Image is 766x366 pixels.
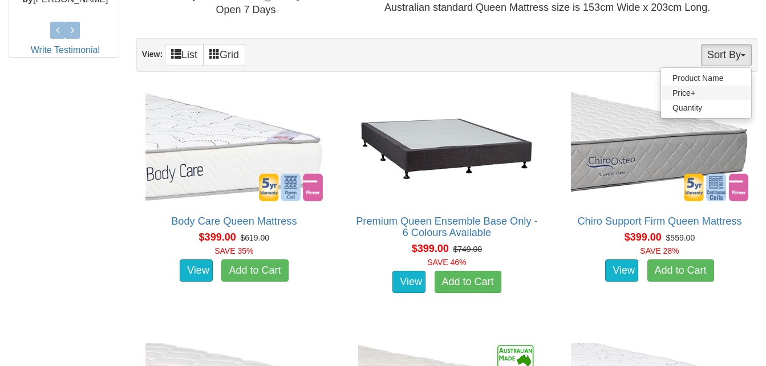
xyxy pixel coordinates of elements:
a: View [180,259,213,282]
del: $619.00 [240,233,269,242]
a: Chiro Support Firm Queen Mattress [577,215,741,227]
span: $399.00 [412,243,449,254]
a: Price+ [661,86,751,100]
img: Chiro Support Firm Queen Mattress [568,90,751,204]
a: Premium Queen Ensemble Base Only - 6 Colours Available [356,215,537,238]
a: Grid [203,44,245,66]
a: View [605,259,638,282]
a: Body Care Queen Mattress [171,215,297,227]
img: Premium Queen Ensemble Base Only - 6 Colours Available [355,90,538,204]
a: Add to Cart [647,259,714,282]
del: $559.00 [666,233,695,242]
strong: View: [142,50,163,59]
button: Sort By [701,44,752,66]
span: $399.00 [625,231,662,243]
del: $749.00 [453,245,483,254]
a: Write Testimonial [31,45,100,55]
font: SAVE 46% [427,258,466,267]
a: Product Name [661,71,751,86]
a: List [165,44,204,66]
font: SAVE 35% [214,246,253,255]
font: SAVE 28% [640,246,679,255]
a: View [392,271,425,294]
a: Quantity [661,100,751,115]
span: $399.00 [199,231,236,243]
a: Add to Cart [221,259,288,282]
a: Add to Cart [435,271,501,294]
img: Body Care Queen Mattress [143,90,326,204]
